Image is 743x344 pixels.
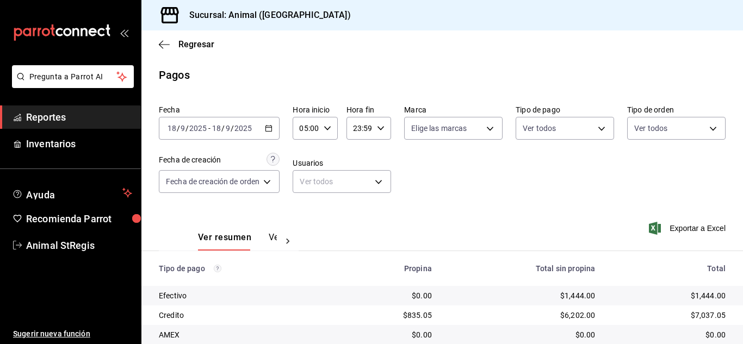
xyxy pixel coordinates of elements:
div: AMEX [159,329,320,340]
span: Regresar [178,39,214,49]
input: -- [225,124,231,133]
button: Pregunta a Parrot AI [12,65,134,88]
span: Reportes [26,110,132,124]
span: Ayuda [26,186,118,199]
span: Fecha de creación de orden [166,176,259,187]
div: Credito [159,310,320,321]
div: $6,202.00 [449,310,595,321]
div: $1,444.00 [449,290,595,301]
div: navigation tabs [198,232,277,251]
input: ---- [189,124,207,133]
button: Ver pagos [269,232,309,251]
div: Pagos [159,67,190,83]
button: Regresar [159,39,214,49]
div: Fecha de creación [159,154,221,166]
label: Fecha [159,106,280,114]
label: Hora inicio [293,106,337,114]
span: Animal StRegis [26,238,132,253]
label: Marca [404,106,503,114]
div: Ver todos [293,170,391,193]
button: open_drawer_menu [120,28,128,37]
input: -- [212,124,221,133]
span: / [185,124,189,133]
span: / [221,124,225,133]
div: Total [612,264,726,273]
span: Ver todos [634,123,667,134]
div: Tipo de pago [159,264,320,273]
div: $0.00 [612,329,726,340]
input: -- [180,124,185,133]
span: - [208,124,210,133]
div: $835.05 [338,310,431,321]
div: $0.00 [338,290,431,301]
div: Propina [338,264,431,273]
input: ---- [234,124,252,133]
span: Elige las marcas [411,123,467,134]
h3: Sucursal: Animal ([GEOGRAPHIC_DATA]) [181,9,351,22]
div: Total sin propina [449,264,595,273]
span: Pregunta a Parrot AI [29,71,117,83]
div: $7,037.05 [612,310,726,321]
label: Tipo de pago [516,106,614,114]
span: / [231,124,234,133]
input: -- [167,124,177,133]
span: Recomienda Parrot [26,211,132,226]
div: $0.00 [449,329,595,340]
span: Sugerir nueva función [13,328,132,340]
button: Exportar a Excel [651,222,726,235]
label: Tipo de orden [627,106,726,114]
span: Inventarios [26,136,132,151]
a: Pregunta a Parrot AI [8,79,134,90]
span: Ver todos [523,123,556,134]
div: $0.00 [338,329,431,340]
label: Usuarios [293,159,391,167]
div: $1,444.00 [612,290,726,301]
svg: Los pagos realizados con Pay y otras terminales son montos brutos. [214,265,221,272]
label: Hora fin [346,106,391,114]
div: Efectivo [159,290,320,301]
button: Ver resumen [198,232,251,251]
span: / [177,124,180,133]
